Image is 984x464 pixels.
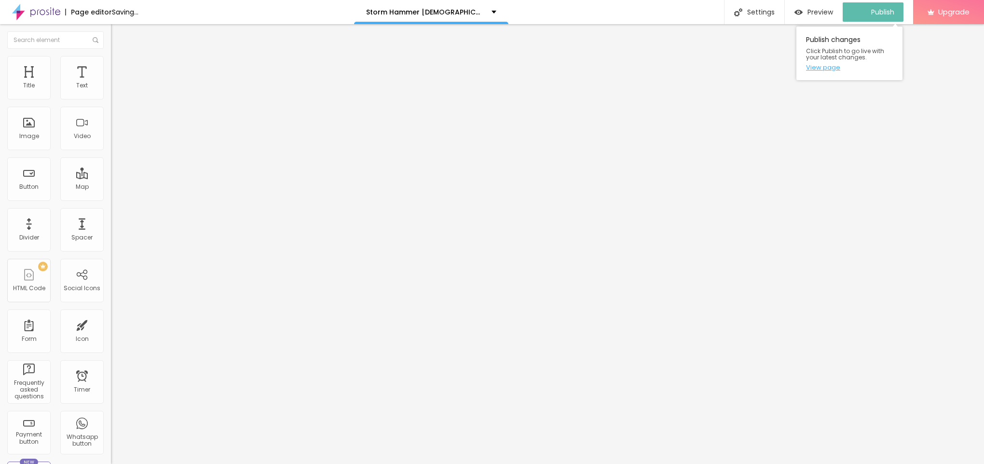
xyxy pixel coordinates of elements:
div: Frequently asked questions [10,380,48,400]
div: Page editor [65,9,112,15]
div: Icon [76,336,89,342]
a: View page [806,64,893,70]
button: Preview [785,2,843,22]
div: Saving... [112,9,138,15]
span: Preview [807,8,833,16]
div: Publish changes [796,27,902,80]
div: Form [22,336,37,342]
button: Publish [843,2,903,22]
iframe: Editor [111,24,984,464]
input: Search element [7,31,104,49]
div: Title [23,82,35,89]
span: Publish [871,8,894,16]
div: Social Icons [64,285,100,292]
div: Divider [19,234,39,241]
div: Text [76,82,88,89]
span: Click Publish to go live with your latest changes. [806,48,893,60]
div: Video [74,133,91,140]
div: Timer [74,386,90,393]
div: Image [19,133,39,140]
img: Icone [734,8,742,16]
img: Icone [93,37,98,43]
div: Button [19,183,39,190]
div: HTML Code [13,285,45,292]
div: Spacer [71,234,93,241]
div: Map [76,183,89,190]
img: view-1.svg [794,8,803,16]
div: Payment button [10,431,48,445]
div: Whatsapp button [63,434,101,448]
span: Upgrade [938,8,970,16]
p: Storm Hammer [DEMOGRAPHIC_DATA][MEDICAL_DATA] Gummies [366,9,484,15]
